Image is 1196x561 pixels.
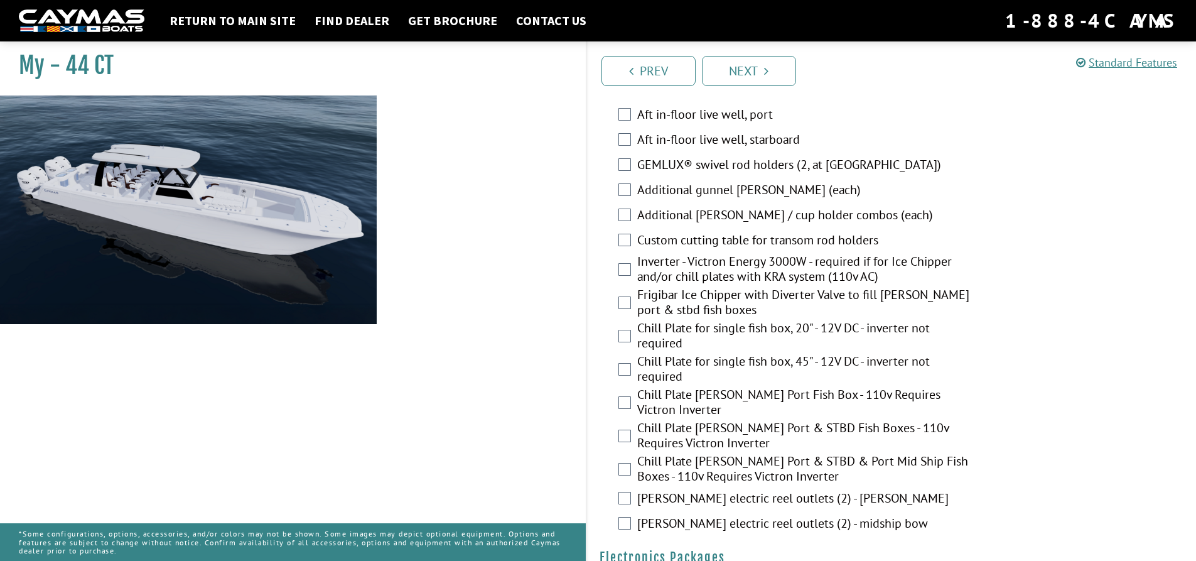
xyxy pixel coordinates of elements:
[637,132,972,150] label: Aft in-floor live well, starboard
[637,387,972,420] label: Chill Plate [PERSON_NAME] Port Fish Box - 110v Requires Victron Inverter
[19,523,567,561] p: *Some configurations, options, accessories, and/or colors may not be shown. Some images may depic...
[637,491,972,509] label: [PERSON_NAME] electric reel outlets (2) - [PERSON_NAME]
[19,9,144,33] img: white-logo-c9c8dbefe5ff5ceceb0f0178aa75bf4bb51f6bca0971e226c86eb53dfe498488.png
[637,454,972,487] label: Chill Plate [PERSON_NAME] Port & STBD & Port Mid Ship Fish Boxes - 110v Requires Victron Inverter
[637,287,972,320] label: Frigibar Ice Chipper with Diverter Valve to fill [PERSON_NAME] port & stbd fish boxes
[637,420,972,454] label: Chill Plate [PERSON_NAME] Port & STBD Fish Boxes - 110v Requires Victron Inverter
[637,354,972,387] label: Chill Plate for single fish box, 45" - 12V DC - inverter not required
[1005,7,1177,35] div: 1-888-4CAYMAS
[637,232,972,251] label: Custom cutting table for transom rod holders
[637,254,972,287] label: Inverter - Victron Energy 3000W - required if for Ice Chipper and/or chill plates with KRA system...
[308,13,396,29] a: Find Dealer
[163,13,302,29] a: Return to main site
[637,320,972,354] label: Chill Plate for single fish box, 20" - 12V DC - inverter not required
[19,52,554,80] h1: My - 44 CT
[637,182,972,200] label: Additional gunnel [PERSON_NAME] (each)
[637,207,972,226] label: Additional [PERSON_NAME] / cup holder combos (each)
[637,157,972,175] label: GEMLUX® swivel rod holders (2, at [GEOGRAPHIC_DATA])
[637,516,972,534] label: [PERSON_NAME] electric reel outlets (2) - midship bow
[601,56,696,86] a: Prev
[702,56,796,86] a: Next
[510,13,593,29] a: Contact Us
[402,13,504,29] a: Get Brochure
[1076,55,1177,70] a: Standard Features
[637,107,972,125] label: Aft in-floor live well, port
